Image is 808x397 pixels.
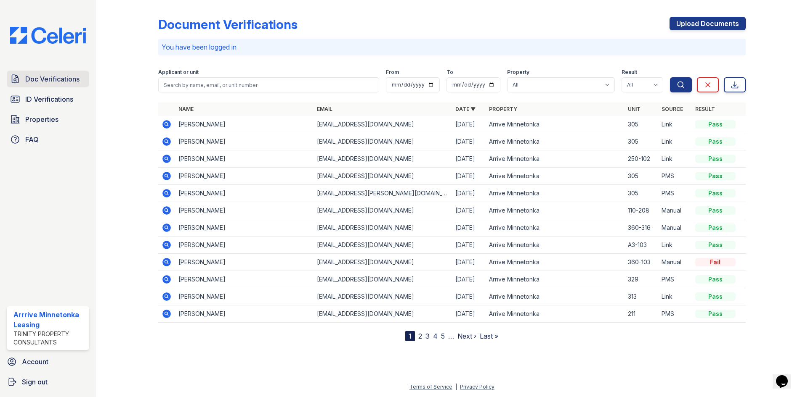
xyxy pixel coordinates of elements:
td: Arrive Minnetonka [486,271,624,288]
a: Sign out [3,373,93,390]
a: Upload Documents [670,17,746,30]
a: 2 [418,332,422,340]
td: [DATE] [452,237,486,254]
div: Arrrive Minnetonka Leasing [13,310,86,330]
td: 211 [625,305,658,323]
span: Account [22,357,48,367]
td: [EMAIL_ADDRESS][DOMAIN_NAME] [314,271,452,288]
td: [PERSON_NAME] [175,168,314,185]
label: Applicant or unit [158,69,199,76]
td: [EMAIL_ADDRESS][DOMAIN_NAME] [314,237,452,254]
div: Pass [695,292,736,301]
a: Last » [480,332,498,340]
td: Link [658,237,692,254]
td: [DATE] [452,185,486,202]
td: [PERSON_NAME] [175,185,314,202]
div: Pass [695,137,736,146]
td: Arrive Minnetonka [486,133,624,150]
td: [DATE] [452,288,486,305]
td: 110-208 [625,202,658,219]
td: [DATE] [452,133,486,150]
td: [DATE] [452,305,486,323]
td: Link [658,150,692,168]
td: PMS [658,271,692,288]
div: Trinity Property Consultants [13,330,86,347]
td: Link [658,133,692,150]
td: [EMAIL_ADDRESS][DOMAIN_NAME] [314,288,452,305]
a: Unit [628,106,641,112]
td: Arrive Minnetonka [486,288,624,305]
div: Pass [695,275,736,284]
a: 4 [433,332,438,340]
td: 305 [625,133,658,150]
input: Search by name, email, or unit number [158,77,379,92]
td: 305 [625,168,658,185]
td: [PERSON_NAME] [175,305,314,323]
td: 250-102 [625,150,658,168]
td: [EMAIL_ADDRESS][DOMAIN_NAME] [314,254,452,271]
label: Property [507,69,529,76]
td: Manual [658,254,692,271]
a: Doc Verifications [7,71,89,87]
td: [PERSON_NAME] [175,254,314,271]
td: [EMAIL_ADDRESS][DOMAIN_NAME] [314,305,452,323]
td: Manual [658,219,692,237]
a: Email [317,106,332,112]
div: Pass [695,310,736,318]
span: ID Verifications [25,94,73,104]
td: [DATE] [452,202,486,219]
td: [DATE] [452,219,486,237]
label: To [447,69,453,76]
td: Manual [658,202,692,219]
a: Privacy Policy [460,384,494,390]
img: CE_Logo_Blue-a8612792a0a2168367f1c8372b55b34899dd931a85d93a1a3d3e32e68fde9ad4.png [3,27,93,44]
td: 329 [625,271,658,288]
td: [PERSON_NAME] [175,150,314,168]
td: 360-103 [625,254,658,271]
div: Pass [695,120,736,129]
td: Arrive Minnetonka [486,150,624,168]
td: [DATE] [452,116,486,133]
span: Doc Verifications [25,74,80,84]
td: [DATE] [452,150,486,168]
td: PMS [658,305,692,323]
td: [EMAIL_ADDRESS][DOMAIN_NAME] [314,116,452,133]
td: [DATE] [452,254,486,271]
td: [PERSON_NAME] [175,202,314,219]
div: Pass [695,172,736,180]
a: Source [662,106,683,112]
a: ID Verifications [7,91,89,108]
iframe: chat widget [773,363,800,389]
a: 5 [441,332,445,340]
a: Terms of Service [409,384,452,390]
div: Document Verifications [158,17,298,32]
span: Properties [25,114,58,124]
td: [EMAIL_ADDRESS][DOMAIN_NAME] [314,133,452,150]
td: [PERSON_NAME] [175,219,314,237]
td: [PERSON_NAME] [175,116,314,133]
td: Arrive Minnetonka [486,219,624,237]
div: Pass [695,206,736,215]
a: Result [695,106,715,112]
span: Sign out [22,377,48,387]
span: FAQ [25,134,39,145]
td: [EMAIL_ADDRESS][DOMAIN_NAME] [314,150,452,168]
td: [PERSON_NAME] [175,288,314,305]
div: | [455,384,457,390]
td: Arrive Minnetonka [486,116,624,133]
td: Arrive Minnetonka [486,168,624,185]
a: Property [489,106,517,112]
td: A3-103 [625,237,658,254]
div: Pass [695,189,736,197]
div: Pass [695,155,736,163]
td: PMS [658,185,692,202]
td: Arrive Minnetonka [486,237,624,254]
span: … [448,331,454,341]
td: PMS [658,168,692,185]
td: 313 [625,288,658,305]
td: [EMAIL_ADDRESS][DOMAIN_NAME] [314,168,452,185]
label: Result [622,69,637,76]
a: Date ▼ [455,106,476,112]
a: 3 [425,332,430,340]
td: [EMAIL_ADDRESS][PERSON_NAME][DOMAIN_NAME] [314,185,452,202]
